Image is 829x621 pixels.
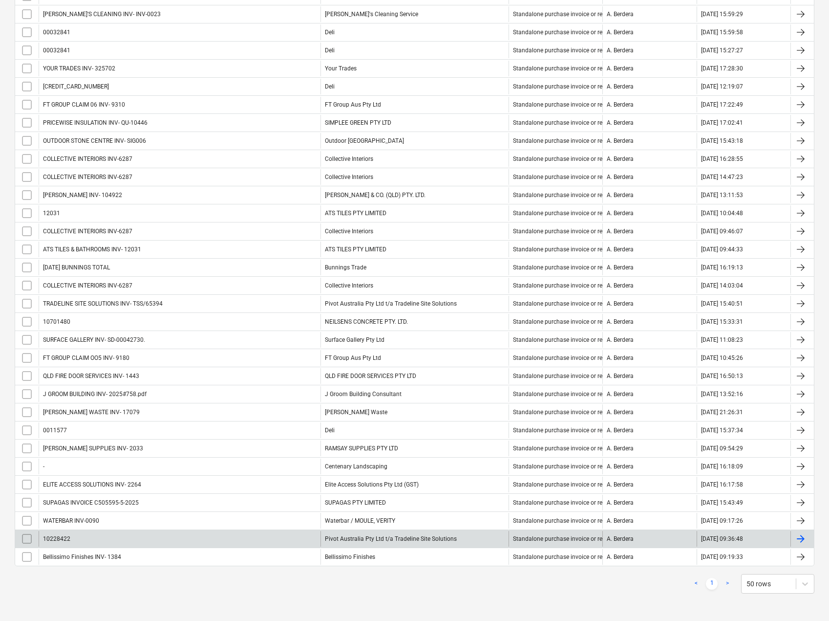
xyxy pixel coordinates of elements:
div: Standalone purchase invoice or receipt [513,463,615,470]
div: SIMPLEE GREEN PTY LTD [320,115,509,131]
iframe: Chat Widget [780,574,829,621]
div: J Groom Building Consultant [320,386,509,402]
div: [DATE] 17:02:41 [701,119,743,126]
div: A. Berdera [602,151,696,167]
div: [PERSON_NAME] SUPPLIES INV- 2033 [43,445,143,452]
div: A. Berdera [602,97,696,112]
div: FT GROUP CLAIM OO5 INV- 9180 [43,355,129,361]
div: YOUR TRADES INV- 325702 [43,65,115,72]
div: Collective Interiors [320,169,509,185]
div: ATS TILES PTY LIMITED [320,242,509,257]
div: Standalone purchase invoice or receipt [513,336,615,343]
div: [DATE] 09:36:48 [701,535,743,542]
div: [DATE] 15:59:29 [701,11,743,18]
div: [DATE] 13:52:16 [701,391,743,398]
div: COLLECTIVE INTERIORS INV-6287 [43,155,132,162]
div: SUPAGAS INVOICE C505595-5-2025 [43,499,139,506]
div: Standalone purchase invoice or receipt [513,391,615,398]
div: A. Berdera [602,513,696,529]
div: NEILSENS CONCRETE PTY. LTD. [320,314,509,330]
div: [DATE] 16:28:55 [701,155,743,162]
div: Deli [320,422,509,438]
div: Standalone purchase invoice or receipt [513,174,615,180]
div: Standalone purchase invoice or receipt [513,246,615,253]
div: Standalone purchase invoice or receipt [513,445,615,452]
div: A. Berdera [602,187,696,203]
div: A. Berdera [602,205,696,221]
div: PRICEWISE INSULATION INV- QU-10446 [43,119,148,126]
div: A. Berdera [602,404,696,420]
div: [DATE] 15:59:58 [701,29,743,36]
div: A. Berdera [602,422,696,438]
div: A. Berdera [602,386,696,402]
div: OUTDOOR STONE CENTRE INV- SIG006 [43,137,146,144]
div: Standalone purchase invoice or receipt [513,535,615,542]
div: [DATE] 15:37:34 [701,427,743,434]
div: [DATE] 12:19:07 [701,83,743,90]
div: [DATE] 15:43:49 [701,499,743,506]
div: Standalone purchase invoice or receipt [513,228,615,235]
div: Standalone purchase invoice or receipt [513,155,615,162]
div: [PERSON_NAME] WASTE INV- 17079 [43,409,140,416]
div: A. Berdera [602,43,696,58]
div: Standalone purchase invoice or receipt [513,210,615,217]
div: Standalone purchase invoice or receipt [513,101,615,108]
div: ATS TILES PTY LIMITED [320,205,509,221]
div: [PERSON_NAME]'s Cleaning Service [320,6,509,22]
div: 00032841 [43,47,70,54]
div: Outdoor [GEOGRAPHIC_DATA] [320,133,509,149]
div: FT Group Aus Pty Ltd [320,97,509,112]
div: [DATE] 11:08:23 [701,336,743,343]
div: 12031 [43,210,60,217]
div: Standalone purchase invoice or receipt [513,409,615,416]
div: SURFACE GALLERY INV- SD-00042730. [43,336,145,343]
div: A. Berdera [602,79,696,94]
div: Pivot Australia Pty Ltd t/a Tradeline Site Solutions [320,531,509,547]
div: [DATE] 16:19:13 [701,264,743,271]
div: Bellissimo Finishes [320,549,509,565]
div: TRADELINE SITE SOLUTIONS INV- TSS/65394 [43,300,163,307]
div: [DATE] 15:33:31 [701,318,743,325]
div: Elite Access Solutions Pty Ltd (GST) [320,477,509,492]
div: Bunnings Trade [320,260,509,275]
div: Standalone purchase invoice or receipt [513,355,615,361]
div: COLLECTIVE INTERIORS INV-6287 [43,282,132,289]
div: [DATE] 10:04:48 [701,210,743,217]
div: Standalone purchase invoice or receipt [513,264,615,271]
div: J GROOM BUILDING INV- 2025#758.pdf [43,391,147,398]
div: Standalone purchase invoice or receipt [513,499,615,506]
div: Standalone purchase invoice or receipt [513,47,615,54]
div: A. Berdera [602,549,696,565]
a: Previous page [690,578,702,590]
div: [DATE] 21:26:31 [701,409,743,416]
div: A. Berdera [602,332,696,348]
div: Standalone purchase invoice or receipt [513,373,615,379]
a: Page 1 is your current page [706,578,718,590]
div: ATS TILES & BATHROOMS INV- 12031 [43,246,141,253]
div: [DATE] 16:17:58 [701,481,743,488]
div: QLD FIRE DOOR SERVICES INV- 1443 [43,373,139,379]
div: [DATE] 15:43:18 [701,137,743,144]
div: Deli [320,43,509,58]
div: Standalone purchase invoice or receipt [513,119,615,126]
div: FT GROUP CLAIM 06 INV- 9310 [43,101,125,108]
div: Standalone purchase invoice or receipt [513,517,615,524]
div: Waterbar / MOULE, VERITY [320,513,509,529]
div: A. Berdera [602,61,696,76]
div: [PERSON_NAME]'S CLEANING INV- INV-0023 [43,11,161,18]
div: [DATE] 16:18:09 [701,463,743,470]
div: 00032841 [43,29,70,36]
div: Deli [320,24,509,40]
div: Standalone purchase invoice or receipt [513,282,615,289]
div: 0011577 [43,427,67,434]
div: A. Berdera [602,531,696,547]
div: Collective Interiors [320,151,509,167]
div: [DATE] 15:40:51 [701,300,743,307]
div: [CREDIT_CARD_NUMBER] [43,83,109,90]
div: [DATE] 09:19:33 [701,554,743,560]
div: A. Berdera [602,115,696,131]
div: A. Berdera [602,242,696,257]
div: RAMSAY SUPPLIES PTY LTD [320,441,509,456]
div: A. Berdera [602,314,696,330]
div: A. Berdera [602,260,696,275]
